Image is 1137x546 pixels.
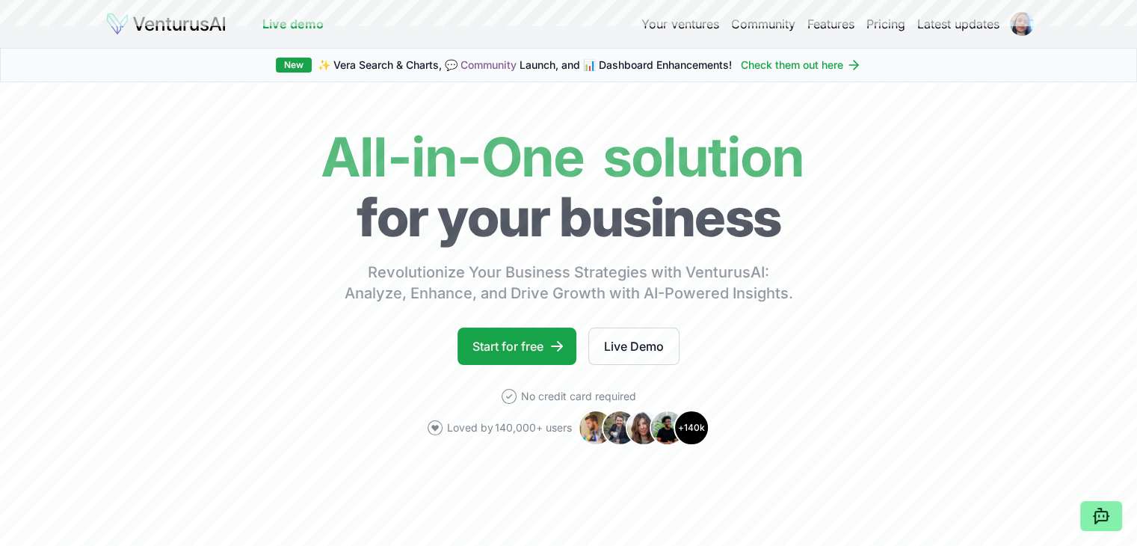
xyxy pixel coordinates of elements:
[460,58,517,71] a: Community
[741,58,861,73] a: Check them out here
[588,328,680,365] a: Live Demo
[457,328,576,365] a: Start for free
[602,410,638,446] img: Avatar 2
[650,410,685,446] img: Avatar 4
[276,58,312,73] div: New
[318,58,732,73] span: ✨ Vera Search & Charts, 💬 Launch, and 📊 Dashboard Enhancements!
[578,410,614,446] img: Avatar 1
[626,410,662,446] img: Avatar 3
